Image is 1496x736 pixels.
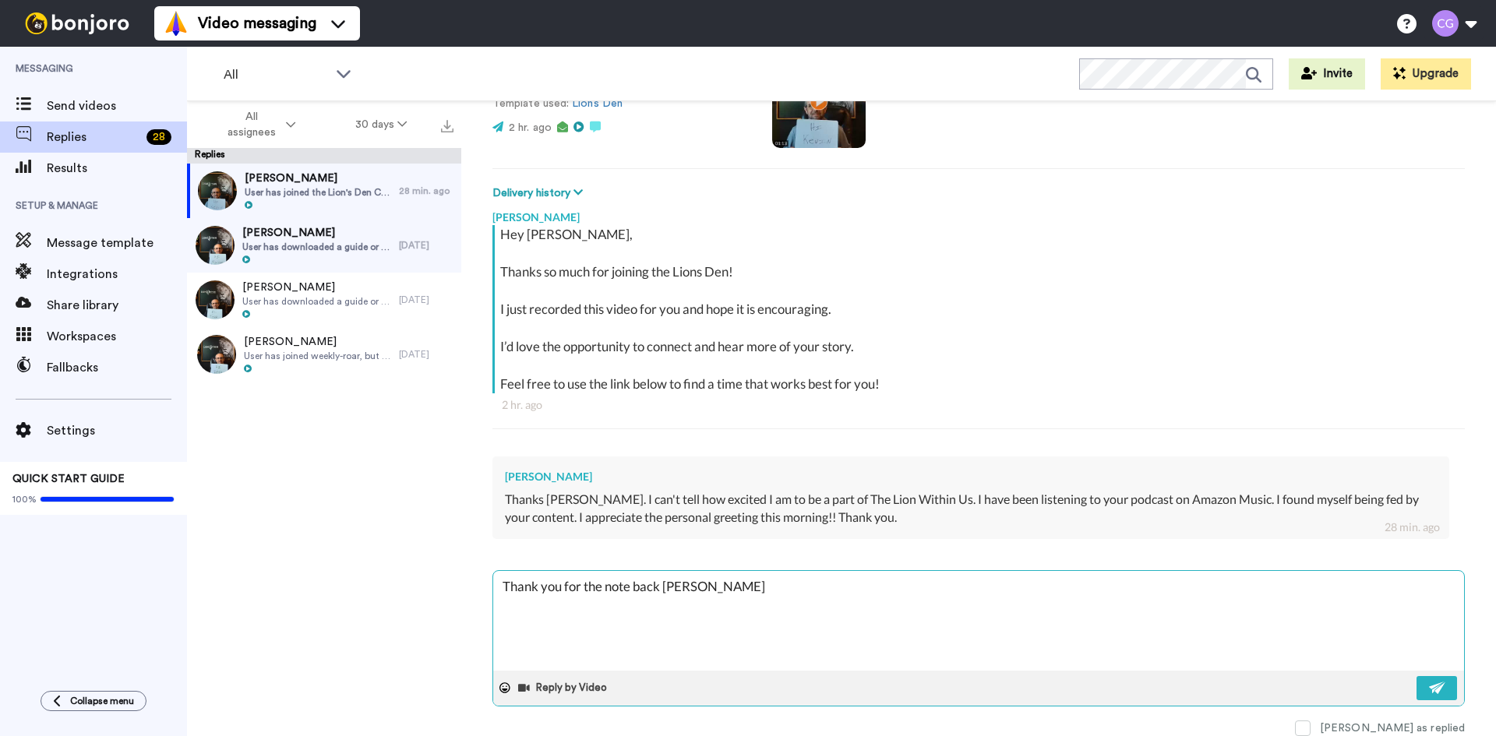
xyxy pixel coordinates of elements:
[505,469,1437,484] div: [PERSON_NAME]
[1381,58,1471,90] button: Upgrade
[47,234,187,252] span: Message template
[47,358,187,377] span: Fallbacks
[242,225,391,241] span: [PERSON_NAME]
[187,218,461,273] a: [PERSON_NAME]User has downloaded a guide or filled out a form that is not Weekly Roar, 30 Days or...
[47,159,187,178] span: Results
[12,493,37,505] span: 100%
[47,296,187,315] span: Share library
[187,327,461,382] a: [PERSON_NAME]User has joined weekly-roar, but is not in Mighty Networks.[DATE]
[47,265,187,283] span: Integrations
[19,12,136,34] img: bj-logo-header-white.svg
[198,171,237,210] img: 17a874a0-3cd4-4662-88c2-a0ad16de4199-thumb.jpg
[436,113,458,136] button: Export all results that match these filters now.
[70,695,134,707] span: Collapse menu
[492,185,587,202] button: Delivery history
[1429,681,1446,694] img: send-white.svg
[196,280,235,319] img: 594aca15-f6b0-447a-89f3-3910a572c4ea-thumb.jpg
[244,350,391,362] span: User has joined weekly-roar, but is not in Mighty Networks.
[500,225,1461,393] div: Hey [PERSON_NAME], Thanks so much for joining the Lions Den! I just recorded this video for you a...
[326,111,437,139] button: 30 days
[12,474,125,484] span: QUICK START GUIDE
[242,241,391,253] span: User has downloaded a guide or filled out a form that is not Weekly Roar, 30 Days or Assessment, ...
[187,273,461,327] a: [PERSON_NAME]User has downloaded a guide or filled out a form that is not Weekly Roar, 30 Days or...
[1385,519,1440,535] div: 28 min. ago
[242,280,391,295] span: [PERSON_NAME]
[196,226,235,265] img: d9361420-bf4f-466e-99de-2ed4f3b0ad3a-thumb.jpg
[1289,58,1365,90] button: Invite
[197,335,236,374] img: 667de5dd-ff1b-4cd8-9697-e77b960c0b51-thumb.jpg
[242,295,391,308] span: User has downloaded a guide or filled out a form that is not Weekly Roar, 30 Days or Assessment, ...
[220,109,283,140] span: All assignees
[244,334,391,350] span: [PERSON_NAME]
[190,103,326,146] button: All assignees
[41,691,146,711] button: Collapse menu
[198,12,316,34] span: Video messaging
[187,148,461,164] div: Replies
[187,164,461,218] a: [PERSON_NAME]User has joined the Lion's Den Community28 min. ago
[399,348,453,361] div: [DATE]
[441,120,453,132] img: export.svg
[505,491,1437,526] div: Thanks [PERSON_NAME]. I can't tell how excited I am to be a part of The Lion Within Us. I have be...
[493,571,1464,671] textarea: Thank you for the note back [PERSON_NAME]
[399,239,453,252] div: [DATE]
[492,202,1465,225] div: [PERSON_NAME]
[1320,720,1465,736] div: [PERSON_NAME] as replied
[47,421,187,440] span: Settings
[572,98,623,109] a: Lions Den
[47,128,140,146] span: Replies
[146,129,171,145] div: 28
[399,185,453,197] div: 28 min. ago
[245,186,391,199] span: User has joined the Lion's Den Community
[47,327,187,346] span: Workspaces
[517,676,612,699] button: Reply by Video
[399,294,453,306] div: [DATE]
[47,97,187,115] span: Send videos
[224,65,328,84] span: All
[509,122,552,133] span: 2 hr. ago
[502,397,1455,413] div: 2 hr. ago
[245,171,391,186] span: [PERSON_NAME]
[164,11,189,36] img: vm-color.svg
